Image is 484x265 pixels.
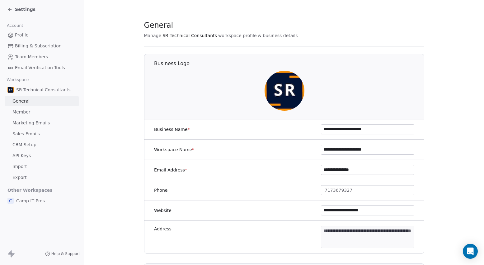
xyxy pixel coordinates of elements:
a: Billing & Subscription [5,41,79,51]
span: 7173679327 [325,187,352,194]
span: API Keys [12,152,31,159]
a: Email Verification Tools [5,63,79,73]
button: 7173679327 [321,185,414,195]
span: Marketing Emails [12,120,50,126]
span: Team Members [15,54,48,60]
span: workspace profile & business details [218,32,298,39]
span: Export [12,174,27,181]
span: Profile [15,32,29,38]
label: Email Address [154,167,187,173]
span: Manage [144,32,162,39]
a: Import [5,161,79,172]
a: Marketing Emails [5,118,79,128]
a: Help & Support [45,251,80,256]
a: General [5,96,79,106]
span: SR Technical Consultants [162,32,217,39]
h1: Business Logo [154,60,425,67]
span: General [144,21,173,30]
label: Workspace Name [154,147,194,153]
span: Workspace [4,75,31,84]
a: Team Members [5,52,79,62]
label: Business Name [154,126,190,132]
a: Sales Emails [5,129,79,139]
span: CRM Setup [12,142,36,148]
a: Export [5,172,79,183]
span: Other Workspaces [5,185,55,195]
a: API Keys [5,151,79,161]
img: SR%20Tech%20Consultants%20icon%2080x80.png [264,71,304,111]
a: CRM Setup [5,140,79,150]
span: Help & Support [51,251,80,256]
span: Camp IT Pros [16,198,45,204]
span: Email Verification Tools [15,65,65,71]
a: Member [5,107,79,117]
div: Open Intercom Messenger [463,244,478,259]
span: Member [12,109,31,115]
span: Sales Emails [12,131,40,137]
span: General [12,98,30,104]
span: Account [4,21,26,30]
a: Profile [5,30,79,40]
label: Address [154,226,172,232]
span: Import [12,163,27,170]
label: Phone [154,187,167,193]
span: Billing & Subscription [15,43,62,49]
a: Settings [7,6,35,12]
span: SR Technical Consultants [16,87,71,93]
label: Website [154,207,172,214]
span: Settings [15,6,35,12]
img: SR%20Tech%20Consultants%20icon%2080x80.png [7,87,14,93]
span: C [7,198,14,204]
